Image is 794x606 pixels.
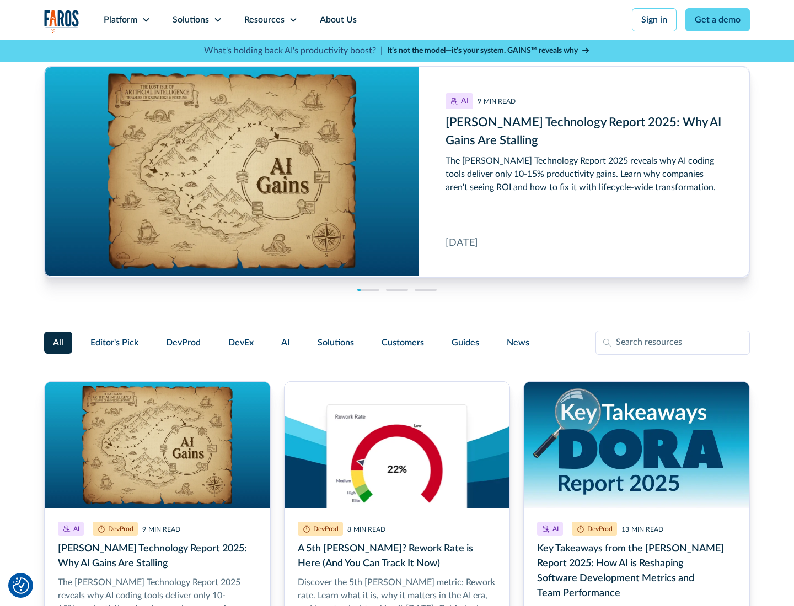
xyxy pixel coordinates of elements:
[45,67,749,277] div: cms-link
[228,336,254,349] span: DevEx
[45,382,270,508] img: Treasure map to the lost isle of artificial intelligence
[524,382,749,508] img: Key takeaways from the DORA Report 2025
[244,13,285,26] div: Resources
[104,13,137,26] div: Platform
[44,10,79,33] a: home
[685,8,750,31] a: Get a demo
[53,336,63,349] span: All
[285,382,510,508] img: A semicircular gauge chart titled “Rework Rate.” The needle points to 22%, which falls in the red...
[45,67,749,277] a: Bain Technology Report 2025: Why AI Gains Are Stalling
[387,47,578,55] strong: It’s not the model—it’s your system. GAINS™ reveals why
[382,336,424,349] span: Customers
[595,331,750,355] input: Search resources
[13,577,29,594] img: Revisit consent button
[90,336,138,349] span: Editor's Pick
[166,336,201,349] span: DevProd
[318,336,354,349] span: Solutions
[632,8,677,31] a: Sign in
[204,44,383,57] p: What's holding back AI's productivity boost? |
[44,331,750,355] form: Filter Form
[173,13,209,26] div: Solutions
[44,10,79,33] img: Logo of the analytics and reporting company Faros.
[281,336,290,349] span: AI
[13,577,29,594] button: Cookie Settings
[507,336,529,349] span: News
[452,336,479,349] span: Guides
[387,45,590,57] a: It’s not the model—it’s your system. GAINS™ reveals why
